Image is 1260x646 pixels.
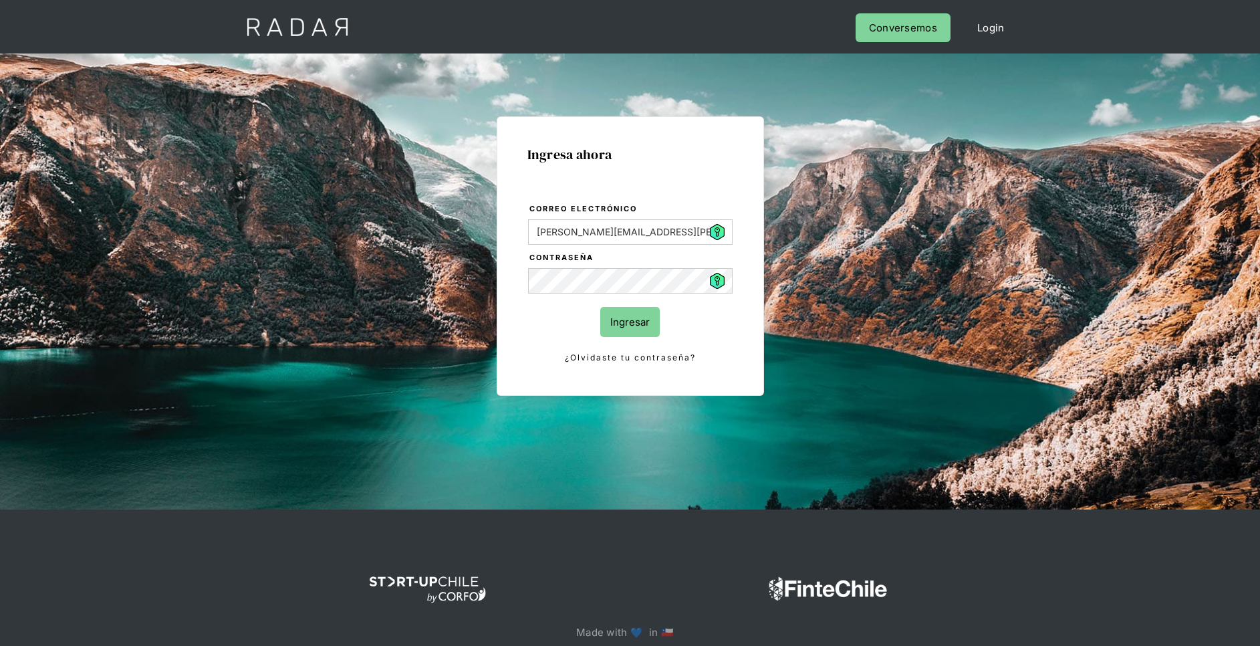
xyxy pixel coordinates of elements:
[600,307,660,337] input: Ingresar
[576,623,684,641] p: Made with 💙 in 🇨🇱
[856,13,951,42] a: Conversemos
[528,350,733,365] a: ¿Olvidaste tu contraseña?
[529,251,733,265] label: Contraseña
[529,203,733,216] label: Correo electrónico
[528,219,733,245] input: bruce@wayne.com
[527,147,733,162] h1: Ingresa ahora
[964,13,1018,42] a: Login
[527,202,733,365] form: Login Form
